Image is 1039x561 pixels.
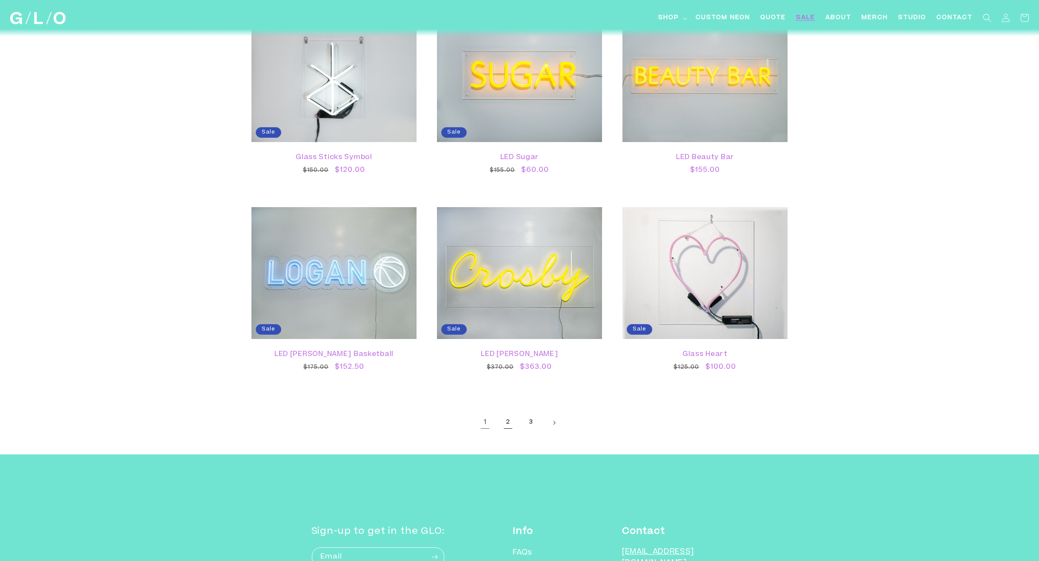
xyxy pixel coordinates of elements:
[545,413,563,432] a: Next page
[631,154,779,162] a: LED Beauty Bar
[893,9,931,28] a: Studio
[862,14,888,23] span: Merch
[260,350,408,359] a: LED [PERSON_NAME] Basketball
[631,350,779,359] a: Glass Heart
[622,527,665,536] strong: Contact
[936,14,973,23] span: Contact
[886,442,1039,561] iframe: Chat Widget
[696,14,750,23] span: Custom Neon
[311,525,445,538] h2: Sign-up to get in the GLO:
[513,527,533,536] strong: Info
[825,14,851,23] span: About
[658,14,679,23] span: Shop
[856,9,893,28] a: Merch
[260,154,408,162] a: Glass Sticks Symbol
[653,9,691,28] summary: Shop
[820,9,856,28] a: About
[243,413,796,432] nav: Pagination
[978,9,996,27] summary: Search
[760,14,786,23] span: Quote
[7,9,69,28] a: GLO Studio
[691,9,755,28] a: Custom Neon
[476,413,494,432] a: Page 1
[931,9,978,28] a: Contact
[445,350,594,359] a: LED [PERSON_NAME]
[898,14,926,23] span: Studio
[499,413,517,432] a: Page 2
[445,154,594,162] a: LED Sugar
[791,9,820,28] a: SALE
[796,14,815,23] span: SALE
[10,12,66,24] img: GLO Studio
[513,548,532,561] a: FAQs
[755,9,791,28] a: Quote
[522,413,540,432] a: Page 3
